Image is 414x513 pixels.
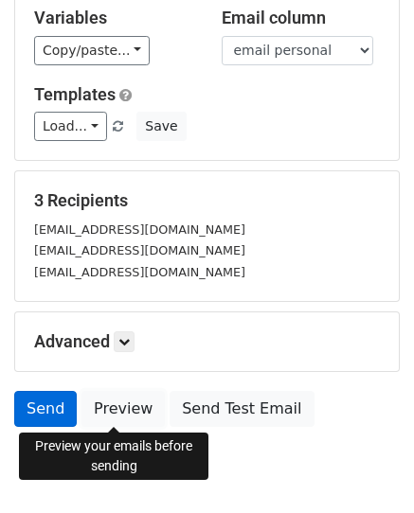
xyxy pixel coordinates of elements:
[34,112,107,141] a: Load...
[34,265,245,279] small: [EMAIL_ADDRESS][DOMAIN_NAME]
[136,112,186,141] button: Save
[19,433,208,480] div: Preview your emails before sending
[319,422,414,513] div: Widget de chat
[34,84,116,104] a: Templates
[81,391,165,427] a: Preview
[34,8,193,28] h5: Variables
[222,8,381,28] h5: Email column
[34,331,380,352] h5: Advanced
[170,391,314,427] a: Send Test Email
[34,190,380,211] h5: 3 Recipients
[34,243,245,257] small: [EMAIL_ADDRESS][DOMAIN_NAME]
[34,36,150,65] a: Copy/paste...
[319,422,414,513] iframe: Chat Widget
[34,222,245,237] small: [EMAIL_ADDRESS][DOMAIN_NAME]
[14,391,77,427] a: Send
